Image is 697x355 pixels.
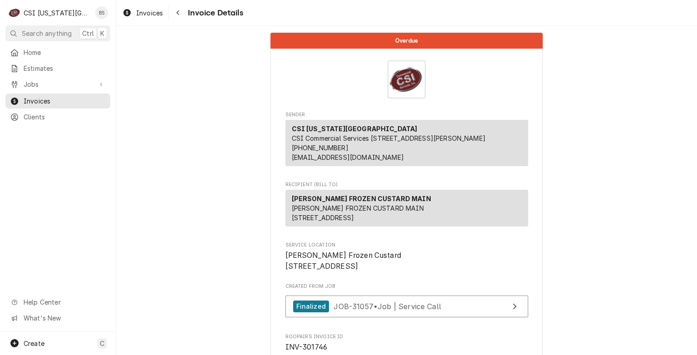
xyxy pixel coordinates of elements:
div: BS [95,6,108,19]
span: CSI Commercial Services [STREET_ADDRESS][PERSON_NAME] [292,134,486,142]
div: Created From Job [285,283,528,322]
span: Jobs [24,79,92,89]
span: Roopairs Invoice ID [285,333,528,340]
a: Home [5,45,110,60]
a: Clients [5,109,110,124]
div: Invoice Sender [285,111,528,170]
span: Search anything [22,29,72,38]
div: Status [270,33,543,49]
span: Invoices [24,96,106,106]
span: Service Location [285,242,528,249]
a: Go to What's New [5,311,110,325]
div: Sender [285,120,528,170]
span: Service Location [285,250,528,271]
span: Invoices [136,8,163,18]
strong: [PERSON_NAME] FROZEN CUSTARD MAIN [292,195,431,202]
span: Create [24,340,44,347]
span: K [100,29,104,38]
span: Ctrl [82,29,94,38]
div: Brent Seaba's Avatar [95,6,108,19]
span: Clients [24,112,106,122]
span: C [100,339,104,348]
span: JOB-31057 • Job | Service Call [334,301,441,311]
span: Recipient (Bill To) [285,181,528,188]
button: Search anythingCtrlK [5,25,110,41]
div: Sender [285,120,528,166]
div: Finalized [293,301,329,313]
span: Home [24,48,106,57]
a: Estimates [5,61,110,76]
div: CSI Kansas City's Avatar [8,6,21,19]
span: Created From Job [285,283,528,290]
span: INV-301746 [285,343,328,351]
a: Go to Jobs [5,77,110,92]
a: Invoices [119,5,167,20]
div: C [8,6,21,19]
span: Invoice Details [185,7,243,19]
div: Recipient (Bill To) [285,190,528,230]
span: Sender [285,111,528,118]
span: Help Center [24,297,105,307]
a: Invoices [5,94,110,108]
div: Recipient (Bill To) [285,190,528,227]
span: Roopairs Invoice ID [285,342,528,353]
div: Roopairs Invoice ID [285,333,528,353]
div: CSI [US_STATE][GEOGRAPHIC_DATA] [24,8,90,18]
img: Logo [388,60,426,99]
span: Overdue [395,38,418,44]
a: [PHONE_NUMBER] [292,144,348,152]
span: [PERSON_NAME] Frozen Custard [STREET_ADDRESS] [285,251,401,271]
a: [EMAIL_ADDRESS][DOMAIN_NAME] [292,153,404,161]
span: What's New [24,313,105,323]
span: [PERSON_NAME] FROZEN CUSTARD MAIN [STREET_ADDRESS] [292,204,424,222]
a: View Job [285,296,528,318]
strong: CSI [US_STATE][GEOGRAPHIC_DATA] [292,125,417,133]
a: Go to Help Center [5,295,110,310]
button: Navigate back [171,5,185,20]
span: Estimates [24,64,106,73]
div: Invoice Recipient [285,181,528,231]
div: Service Location [285,242,528,272]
